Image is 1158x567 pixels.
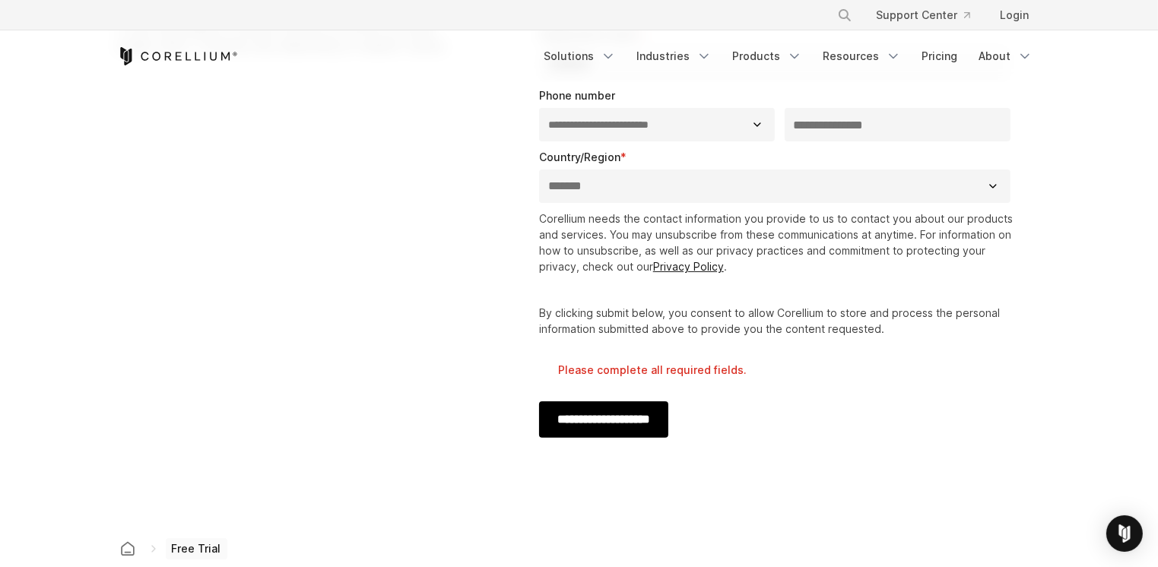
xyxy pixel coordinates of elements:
[558,363,1017,378] label: Please complete all required fields.
[653,260,724,273] a: Privacy Policy
[819,2,1042,29] div: Navigation Menu
[166,538,227,559] span: Free Trial
[114,538,141,559] a: Corellium home
[628,43,721,70] a: Industries
[539,211,1017,274] p: Corellium needs the contact information you provide to us to contact you about our products and s...
[831,2,858,29] button: Search
[535,43,1042,70] div: Navigation Menu
[970,43,1042,70] a: About
[1106,515,1143,552] div: Open Intercom Messenger
[913,43,967,70] a: Pricing
[814,43,910,70] a: Resources
[865,2,982,29] a: Support Center
[539,89,615,102] span: Phone number
[535,43,625,70] a: Solutions
[988,2,1042,29] a: Login
[724,43,811,70] a: Products
[539,305,1017,337] p: By clicking submit below, you consent to allow Corellium to store and process the personal inform...
[117,47,238,65] a: Corellium Home
[539,150,620,163] span: Country/Region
